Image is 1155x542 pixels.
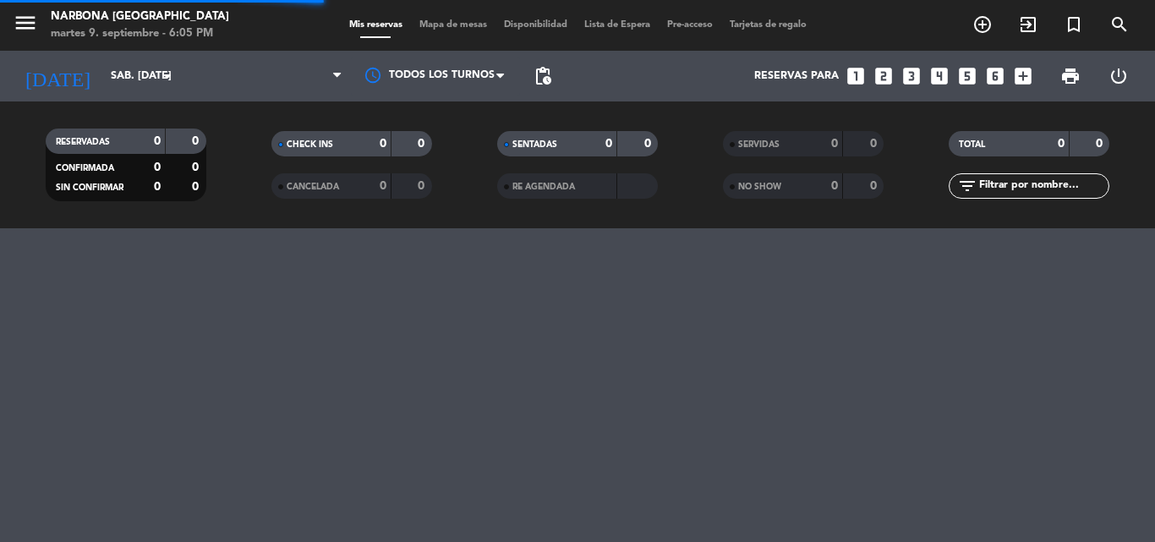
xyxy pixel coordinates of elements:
[1058,138,1065,150] strong: 0
[576,20,659,30] span: Lista de Espera
[659,20,721,30] span: Pre-acceso
[605,138,612,150] strong: 0
[870,180,880,192] strong: 0
[56,183,123,192] span: SIN CONFIRMAR
[1060,66,1081,86] span: print
[1018,14,1038,35] i: exit_to_app
[1109,14,1130,35] i: search
[192,162,202,173] strong: 0
[154,135,161,147] strong: 0
[287,140,333,149] span: CHECK INS
[192,181,202,193] strong: 0
[512,183,575,191] span: RE AGENDADA
[287,183,339,191] span: CANCELADA
[957,176,977,196] i: filter_list
[831,138,838,150] strong: 0
[845,65,867,87] i: looks_one
[411,20,495,30] span: Mapa de mesas
[1012,65,1034,87] i: add_box
[51,25,229,42] div: martes 9. septiembre - 6:05 PM
[900,65,922,87] i: looks_3
[873,65,895,87] i: looks_two
[13,10,38,36] i: menu
[831,180,838,192] strong: 0
[418,180,428,192] strong: 0
[380,138,386,150] strong: 0
[972,14,993,35] i: add_circle_outline
[1064,14,1084,35] i: turned_in_not
[1108,66,1129,86] i: power_settings_new
[157,66,178,86] i: arrow_drop_down
[738,140,780,149] span: SERVIDAS
[984,65,1006,87] i: looks_6
[870,138,880,150] strong: 0
[13,57,102,95] i: [DATE]
[13,10,38,41] button: menu
[380,180,386,192] strong: 0
[418,138,428,150] strong: 0
[56,138,110,146] span: RESERVADAS
[977,177,1108,195] input: Filtrar por nombre...
[533,66,553,86] span: pending_actions
[495,20,576,30] span: Disponibilidad
[56,164,114,172] span: CONFIRMADA
[738,183,781,191] span: NO SHOW
[1096,138,1106,150] strong: 0
[928,65,950,87] i: looks_4
[512,140,557,149] span: SENTADAS
[192,135,202,147] strong: 0
[154,181,161,193] strong: 0
[154,162,161,173] strong: 0
[51,8,229,25] div: Narbona [GEOGRAPHIC_DATA]
[644,138,654,150] strong: 0
[341,20,411,30] span: Mis reservas
[721,20,815,30] span: Tarjetas de regalo
[956,65,978,87] i: looks_5
[959,140,985,149] span: TOTAL
[1094,51,1142,101] div: LOG OUT
[754,70,839,82] span: Reservas para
